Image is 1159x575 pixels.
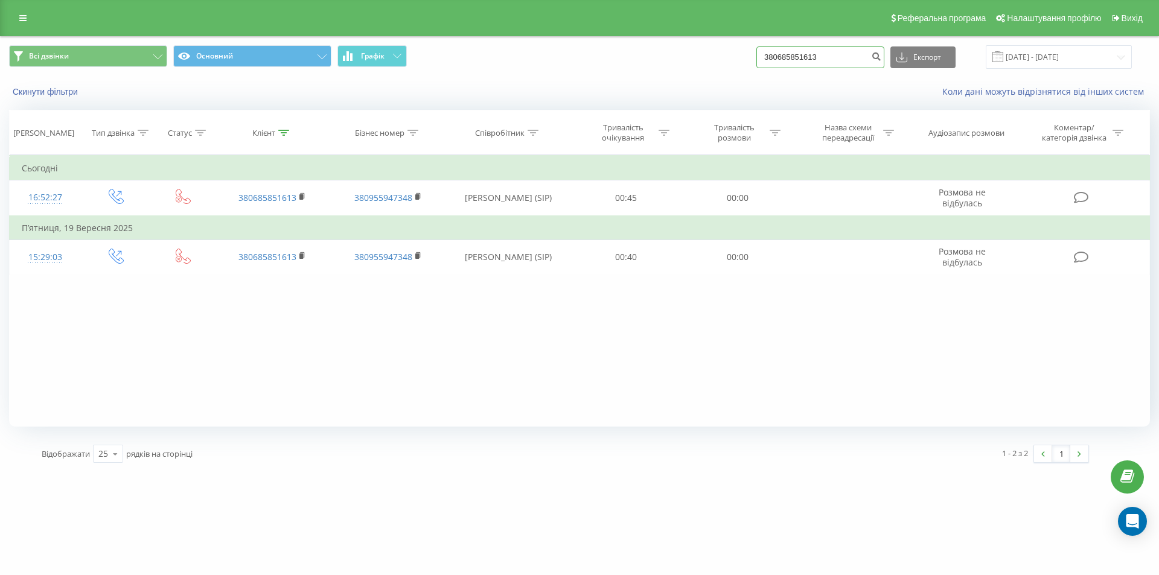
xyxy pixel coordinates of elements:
[10,156,1150,180] td: Сьогодні
[238,251,296,262] a: 380685851613
[890,46,956,68] button: Експорт
[816,122,880,143] div: Назва схеми переадресації
[337,45,407,67] button: Графік
[9,86,84,97] button: Скинути фільтри
[445,240,570,275] td: [PERSON_NAME] (SIP)
[1122,13,1143,23] span: Вихід
[1052,445,1070,462] a: 1
[928,128,1004,138] div: Аудіозапис розмови
[939,246,986,268] span: Розмова не відбулась
[361,52,385,60] span: Графік
[591,122,656,143] div: Тривалість очікування
[445,180,570,216] td: [PERSON_NAME] (SIP)
[29,51,69,61] span: Всі дзвінки
[475,128,525,138] div: Співробітник
[98,448,108,460] div: 25
[570,180,682,216] td: 00:45
[42,448,90,459] span: Відображати
[22,186,69,209] div: 16:52:27
[355,128,404,138] div: Бізнес номер
[92,128,135,138] div: Тип дзвінка
[1039,122,1110,143] div: Коментар/категорія дзвінка
[682,240,793,275] td: 00:00
[898,13,986,23] span: Реферальна програма
[756,46,884,68] input: Пошук за номером
[9,45,167,67] button: Всі дзвінки
[126,448,193,459] span: рядків на сторінці
[702,122,767,143] div: Тривалість розмови
[942,86,1150,97] a: Коли дані можуть відрізнятися вiд інших систем
[1002,447,1028,459] div: 1 - 2 з 2
[10,216,1150,240] td: П’ятниця, 19 Вересня 2025
[939,186,986,209] span: Розмова не відбулась
[354,251,412,262] a: 380955947348
[682,180,793,216] td: 00:00
[173,45,331,67] button: Основний
[238,192,296,203] a: 380685851613
[22,246,69,269] div: 15:29:03
[13,128,74,138] div: [PERSON_NAME]
[354,192,412,203] a: 380955947348
[1118,507,1147,536] div: Open Intercom Messenger
[570,240,682,275] td: 00:40
[1007,13,1101,23] span: Налаштування профілю
[168,128,192,138] div: Статус
[252,128,275,138] div: Клієнт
